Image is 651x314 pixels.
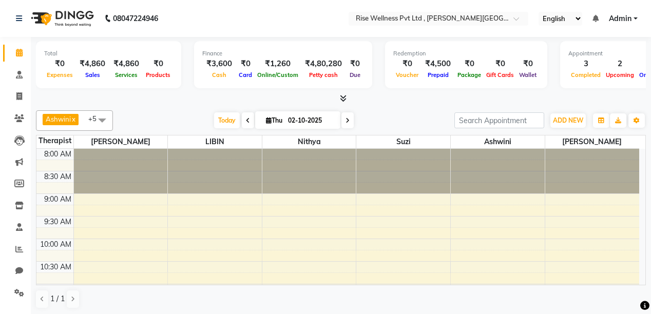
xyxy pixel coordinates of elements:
[263,116,285,124] span: Thu
[113,4,158,33] b: 08047224946
[550,113,586,128] button: ADD NEW
[109,58,143,70] div: ₹4,860
[202,49,364,58] div: Finance
[112,71,140,78] span: Services
[545,135,639,148] span: [PERSON_NAME]
[603,58,637,70] div: 2
[209,71,229,78] span: Cash
[42,149,73,160] div: 8:00 AM
[454,112,544,128] input: Search Appointment
[42,194,73,205] div: 9:00 AM
[44,71,75,78] span: Expenses
[553,116,583,124] span: ADD NEW
[603,71,637,78] span: Upcoming
[50,293,65,304] span: 1 / 1
[42,171,73,182] div: 8:30 AM
[75,58,109,70] div: ₹4,860
[516,58,539,70] div: ₹0
[516,71,539,78] span: Wallet
[71,115,75,123] a: x
[568,58,603,70] div: 3
[143,71,173,78] span: Products
[421,58,455,70] div: ₹4,500
[356,135,450,148] span: suzi
[347,71,363,78] span: Due
[393,58,421,70] div: ₹0
[346,58,364,70] div: ₹0
[38,262,73,272] div: 10:30 AM
[393,49,539,58] div: Redemption
[26,4,97,33] img: logo
[307,71,340,78] span: Petty cash
[484,58,516,70] div: ₹0
[38,239,73,250] div: 10:00 AM
[44,49,173,58] div: Total
[202,58,236,70] div: ₹3,600
[568,71,603,78] span: Completed
[83,71,103,78] span: Sales
[74,135,168,148] span: [PERSON_NAME]
[451,135,545,148] span: Ashwini
[262,135,356,148] span: nithya
[255,58,301,70] div: ₹1,260
[425,71,451,78] span: Prepaid
[38,284,73,295] div: 11:00 AM
[455,58,484,70] div: ₹0
[393,71,421,78] span: Voucher
[236,58,255,70] div: ₹0
[255,71,301,78] span: Online/Custom
[143,58,173,70] div: ₹0
[36,135,73,146] div: Therapist
[88,114,104,123] span: +5
[455,71,484,78] span: Package
[236,71,255,78] span: Card
[609,13,631,24] span: Admin
[44,58,75,70] div: ₹0
[46,115,71,123] span: Ashwini
[484,71,516,78] span: Gift Cards
[214,112,240,128] span: Today
[168,135,262,148] span: LIBIN
[42,217,73,227] div: 9:30 AM
[301,58,346,70] div: ₹4,80,280
[285,113,336,128] input: 2025-10-02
